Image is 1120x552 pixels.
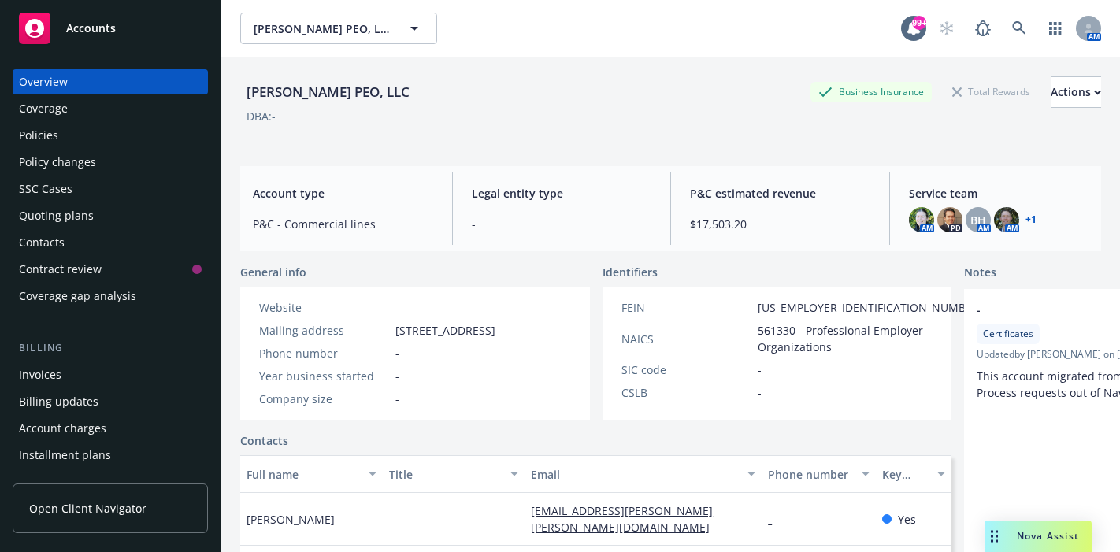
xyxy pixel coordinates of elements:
[768,466,851,483] div: Phone number
[603,264,658,280] span: Identifiers
[758,384,762,401] span: -
[621,384,751,401] div: CSLB
[247,466,359,483] div: Full name
[964,264,996,283] span: Notes
[758,322,983,355] span: 561330 - Professional Employer Organizations
[13,362,208,387] a: Invoices
[621,299,751,316] div: FEIN
[13,340,208,356] div: Billing
[882,466,928,483] div: Key contact
[259,391,389,407] div: Company size
[19,443,111,468] div: Installment plans
[525,455,762,493] button: Email
[254,20,390,37] span: [PERSON_NAME] PEO, LLC
[13,203,208,228] a: Quoting plans
[909,207,934,232] img: photo
[768,512,784,527] a: -
[472,216,652,232] span: -
[13,389,208,414] a: Billing updates
[967,13,999,44] a: Report a Bug
[13,96,208,121] a: Coverage
[762,455,875,493] button: Phone number
[985,521,1004,552] div: Drag to move
[240,455,383,493] button: Full name
[994,207,1019,232] img: photo
[13,257,208,282] a: Contract review
[531,466,738,483] div: Email
[13,69,208,94] a: Overview
[247,108,276,124] div: DBA: -
[19,96,68,121] div: Coverage
[13,176,208,202] a: SSC Cases
[66,22,116,35] span: Accounts
[1051,76,1101,108] button: Actions
[909,185,1089,202] span: Service team
[13,283,208,309] a: Coverage gap analysis
[937,207,962,232] img: photo
[240,13,437,44] button: [PERSON_NAME] PEO, LLC
[253,185,433,202] span: Account type
[259,345,389,361] div: Phone number
[912,16,926,30] div: 99+
[19,257,102,282] div: Contract review
[389,466,502,483] div: Title
[13,123,208,148] a: Policies
[19,203,94,228] div: Quoting plans
[395,368,399,384] span: -
[690,185,870,202] span: P&C estimated revenue
[985,521,1092,552] button: Nova Assist
[13,416,208,441] a: Account charges
[898,511,916,528] span: Yes
[944,82,1038,102] div: Total Rewards
[19,230,65,255] div: Contacts
[810,82,932,102] div: Business Insurance
[621,331,751,347] div: NAICS
[931,13,962,44] a: Start snowing
[19,389,98,414] div: Billing updates
[19,283,136,309] div: Coverage gap analysis
[472,185,652,202] span: Legal entity type
[690,216,870,232] span: $17,503.20
[247,511,335,528] span: [PERSON_NAME]
[240,264,306,280] span: General info
[1025,215,1037,224] a: +1
[970,212,986,228] span: BH
[395,322,495,339] span: [STREET_ADDRESS]
[19,150,96,175] div: Policy changes
[240,432,288,449] a: Contacts
[383,455,525,493] button: Title
[240,82,416,102] div: [PERSON_NAME] PEO, LLC
[19,123,58,148] div: Policies
[259,322,389,339] div: Mailing address
[395,300,399,315] a: -
[13,443,208,468] a: Installment plans
[19,176,72,202] div: SSC Cases
[621,361,751,378] div: SIC code
[531,503,722,535] a: [EMAIL_ADDRESS][PERSON_NAME][PERSON_NAME][DOMAIN_NAME]
[1017,529,1079,543] span: Nova Assist
[758,299,983,316] span: [US_EMPLOYER_IDENTIFICATION_NUMBER]
[19,416,106,441] div: Account charges
[876,455,951,493] button: Key contact
[395,391,399,407] span: -
[1003,13,1035,44] a: Search
[13,150,208,175] a: Policy changes
[1040,13,1071,44] a: Switch app
[1051,77,1101,107] div: Actions
[259,299,389,316] div: Website
[19,362,61,387] div: Invoices
[19,69,68,94] div: Overview
[983,327,1033,341] span: Certificates
[389,511,393,528] span: -
[13,230,208,255] a: Contacts
[395,345,399,361] span: -
[253,216,433,232] span: P&C - Commercial lines
[13,6,208,50] a: Accounts
[29,500,146,517] span: Open Client Navigator
[758,361,762,378] span: -
[259,368,389,384] div: Year business started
